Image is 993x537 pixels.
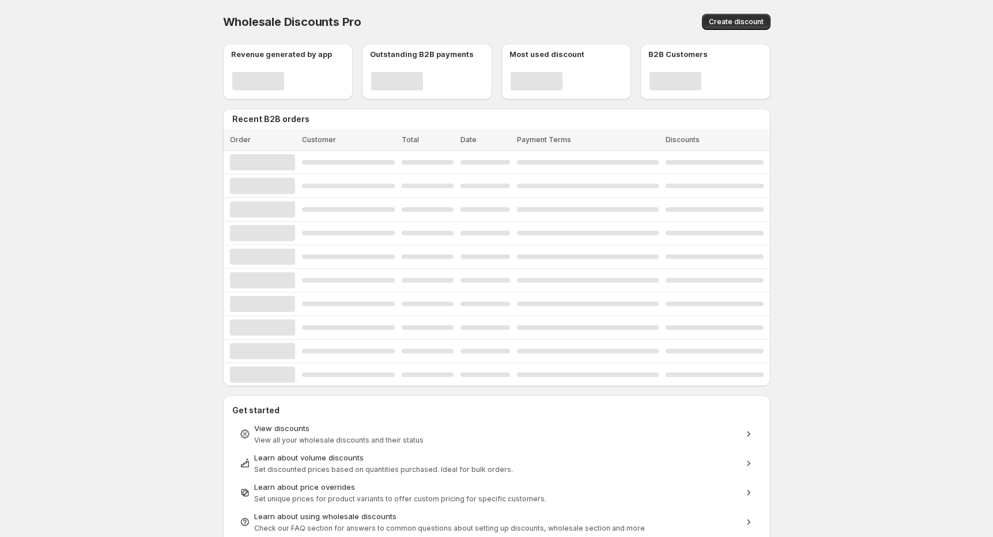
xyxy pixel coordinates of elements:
[232,113,766,125] h2: Recent B2B orders
[223,15,361,29] span: Wholesale Discounts Pro
[254,524,645,532] span: Check our FAQ section for answers to common questions about setting up discounts, wholesale secti...
[666,135,700,144] span: Discounts
[460,135,477,144] span: Date
[517,135,571,144] span: Payment Terms
[370,48,474,60] p: Outstanding B2B payments
[254,422,739,434] div: View discounts
[231,48,332,60] p: Revenue generated by app
[509,48,584,60] p: Most used discount
[702,14,771,30] button: Create discount
[232,405,761,416] h2: Get started
[254,511,739,522] div: Learn about using wholesale discounts
[254,465,513,474] span: Set discounted prices based on quantities purchased. Ideal for bulk orders.
[254,481,739,493] div: Learn about price overrides
[302,135,336,144] span: Customer
[402,135,419,144] span: Total
[709,17,764,26] span: Create discount
[648,48,708,60] p: B2B Customers
[230,135,251,144] span: Order
[254,452,739,463] div: Learn about volume discounts
[254,494,546,503] span: Set unique prices for product variants to offer custom pricing for specific customers.
[254,436,424,444] span: View all your wholesale discounts and their status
